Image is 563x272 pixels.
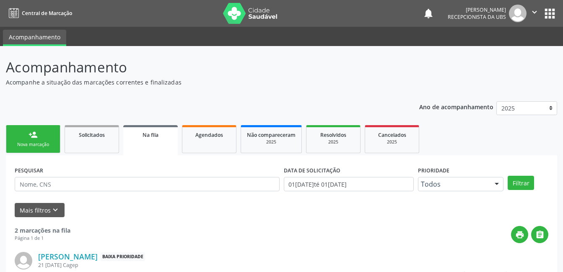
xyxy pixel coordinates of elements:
div: [PERSON_NAME] [448,6,506,13]
img: img [15,252,32,269]
span: Central de Marcação [22,10,72,17]
span: Solicitados [79,131,105,139]
div: person_add [29,130,38,139]
button: Mais filtroskeyboard_arrow_down [15,203,65,218]
div: Página 1 de 1 [15,235,70,242]
span: Recepcionista da UBS [448,13,506,21]
span: Baixa Prioridade [101,252,145,261]
label: PESQUISAR [15,164,43,177]
span: Resolvidos [320,131,346,139]
label: Prioridade [418,164,449,177]
span: Não compareceram [247,131,296,139]
span: Agendados [195,131,223,139]
div: 2025 [247,139,296,145]
i:  [535,230,545,239]
div: Nova marcação [12,141,54,148]
i:  [530,8,539,17]
span: Na fila [143,131,158,139]
span: Todos [421,180,486,188]
button: apps [542,6,557,21]
input: Nome, CNS [15,177,280,191]
i: keyboard_arrow_down [51,205,60,215]
a: Acompanhamento [3,30,66,46]
button:  [531,226,548,243]
p: Acompanhamento [6,57,392,78]
button:  [527,5,542,22]
button: Filtrar [508,176,534,190]
p: Acompanhe a situação das marcações correntes e finalizadas [6,78,392,87]
img: img [509,5,527,22]
a: Central de Marcação [6,6,72,20]
input: Selecione um intervalo [284,177,414,191]
label: DATA DE SOLICITAÇÃO [284,164,340,177]
div: 21 [DATE] Cagep [38,262,423,269]
i: print [515,230,524,239]
div: 2025 [371,139,413,145]
div: 2025 [312,139,354,145]
strong: 2 marcações na fila [15,226,70,234]
p: Ano de acompanhamento [419,101,493,112]
button: notifications [423,8,434,19]
span: Cancelados [378,131,406,139]
button: print [511,226,528,243]
a: [PERSON_NAME] [38,252,98,261]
